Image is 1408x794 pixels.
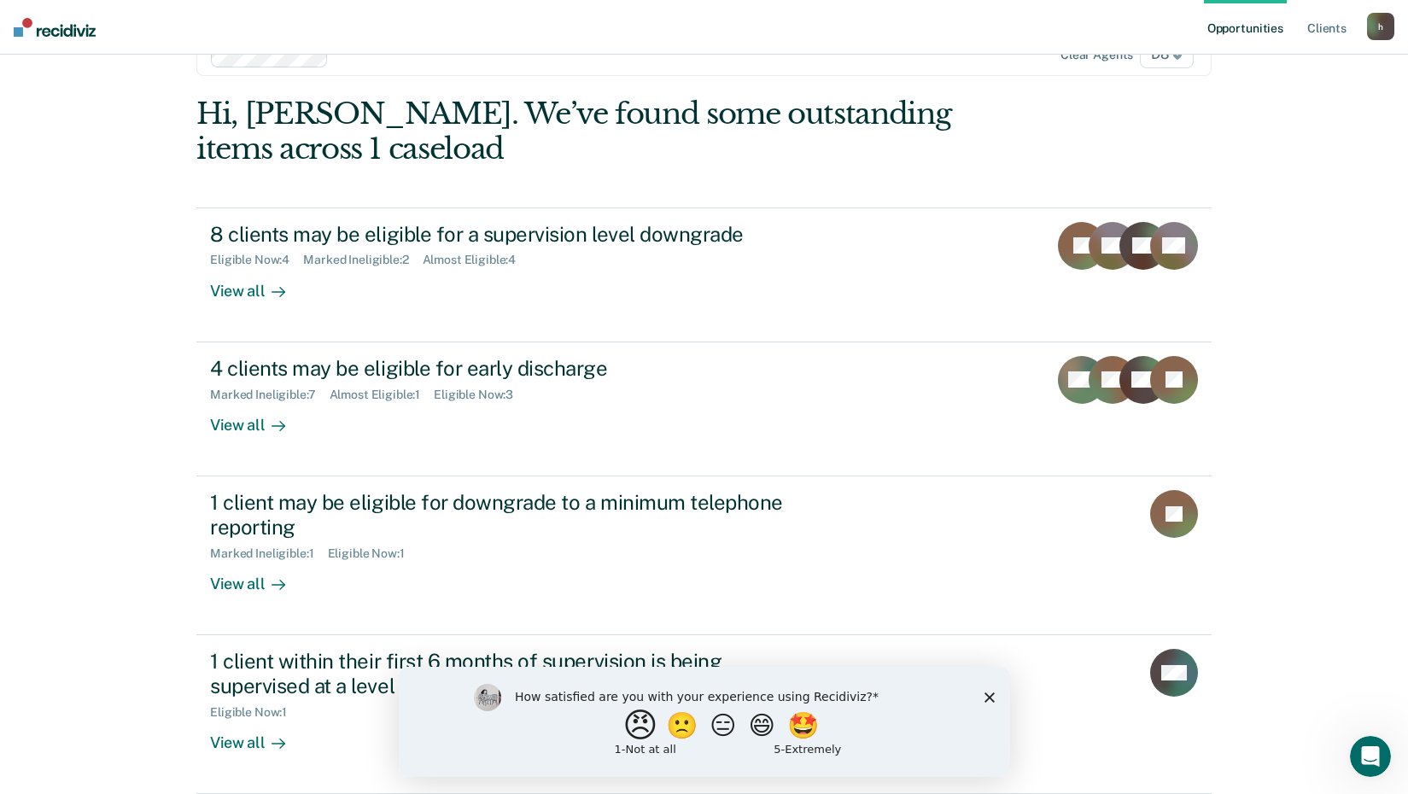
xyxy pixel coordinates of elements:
[210,490,809,540] div: 1 client may be eligible for downgrade to a minimum telephone reporting
[196,342,1212,476] a: 4 clients may be eligible for early dischargeMarked Ineligible:7Almost Eligible:1Eligible Now:3Vi...
[210,356,809,381] div: 4 clients may be eligible for early discharge
[210,222,809,247] div: 8 clients may be eligible for a supervision level downgrade
[1140,41,1194,68] span: D8
[196,207,1212,342] a: 8 clients may be eligible for a supervision level downgradeEligible Now:4Marked Ineligible:2Almos...
[210,401,306,435] div: View all
[210,649,809,698] div: 1 client within their first 6 months of supervision is being supervised at a level that does not ...
[1350,736,1391,777] iframe: Intercom live chat
[399,667,1010,777] iframe: Survey by Kim from Recidiviz
[14,18,96,37] img: Recidiviz
[210,267,306,301] div: View all
[423,253,530,267] div: Almost Eligible : 4
[303,253,422,267] div: Marked Ineligible : 2
[210,560,306,593] div: View all
[1367,13,1394,40] button: h
[330,388,435,402] div: Almost Eligible : 1
[210,253,303,267] div: Eligible Now : 4
[210,388,329,402] div: Marked Ineligible : 7
[210,705,301,720] div: Eligible Now : 1
[210,719,306,752] div: View all
[196,96,1008,166] div: Hi, [PERSON_NAME]. We’ve found some outstanding items across 1 caseload
[328,546,418,561] div: Eligible Now : 1
[210,546,327,561] div: Marked Ineligible : 1
[196,635,1212,794] a: 1 client within their first 6 months of supervision is being supervised at a level that does not ...
[434,388,527,402] div: Eligible Now : 3
[196,476,1212,635] a: 1 client may be eligible for downgrade to a minimum telephone reportingMarked Ineligible:1Eligibl...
